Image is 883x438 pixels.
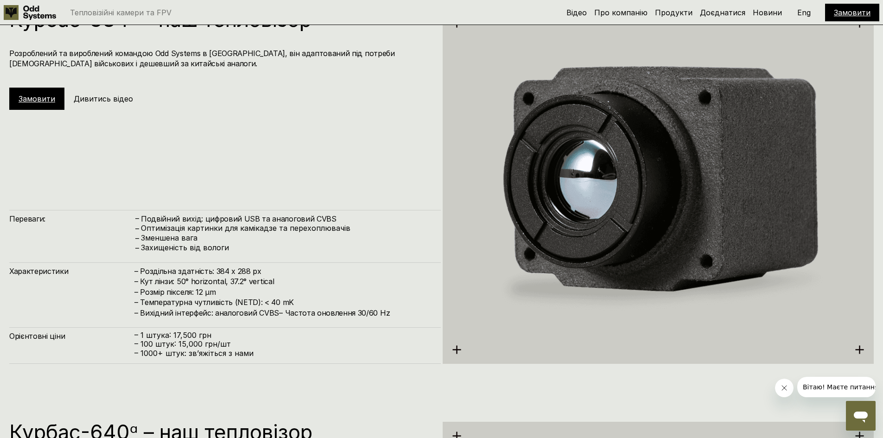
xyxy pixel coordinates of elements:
[9,266,134,276] h4: Характеристики
[797,377,876,397] iframe: Повідомлення від компанії
[141,234,432,242] p: Зменшена вага
[19,94,55,103] a: Замовити
[74,94,133,104] h5: Дивитись відео
[753,8,782,17] a: Новини
[141,214,432,224] h4: Подвійний вихід: цифровий USB та аналоговий CVBS
[134,331,432,340] p: – 1 штука: 17,500 грн
[141,224,432,233] p: Оптимізація картинки для камікадзе та перехоплювачів
[797,9,811,16] p: Eng
[134,340,432,349] p: – 100 штук: 15,000 грн/шт
[135,233,139,243] h4: –
[655,8,692,17] a: Продукти
[70,9,172,16] p: Тепловізійні камери та FPV
[134,266,432,318] h4: – Роздільна здатність: 384 x 288 px – Кут лінзи: 50° horizontal, 37.2° vertical – Розмір пікселя:...
[9,9,432,30] h1: Курбас-384ᵅ – наш тепловізор
[135,213,139,223] h4: –
[6,6,85,14] span: Вітаю! Маєте питання?
[846,401,876,431] iframe: Кнопка для запуску вікна повідомлень
[9,48,432,69] h4: Розроблений та вироблений командою Odd Systems в [GEOGRAPHIC_DATA], він адаптований під потреби [...
[834,8,870,17] a: Замовити
[594,8,648,17] a: Про компанію
[134,349,432,358] p: – ⁠1000+ штук: звʼяжіться з нами
[9,214,134,224] h4: Переваги:
[135,243,139,253] h4: –
[566,8,587,17] a: Відео
[700,8,745,17] a: Доєднатися
[135,223,139,234] h4: –
[141,243,432,252] p: Захищеність від вологи
[9,331,134,341] h4: Орієнтовні ціни
[775,379,794,397] iframe: Закрити повідомлення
